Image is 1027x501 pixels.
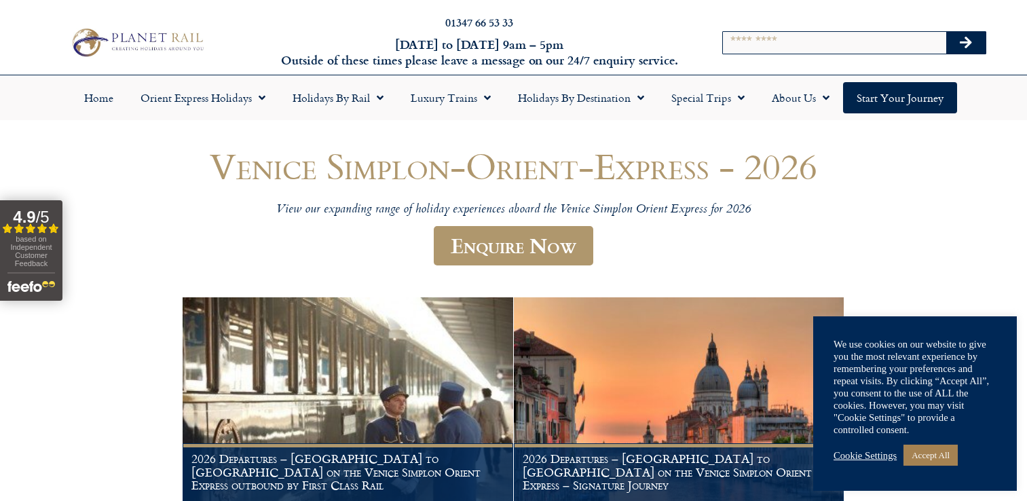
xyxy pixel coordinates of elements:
a: Special Trips [658,82,758,113]
img: Planet Rail Train Holidays Logo [67,25,207,60]
a: Holidays by Rail [279,82,397,113]
h1: 2026 Departures – [GEOGRAPHIC_DATA] to [GEOGRAPHIC_DATA] on the Venice Simplon Orient Express out... [191,452,504,492]
a: Cookie Settings [834,449,897,462]
p: View our expanding range of holiday experiences aboard the Venice Simplon Orient Express for 2026 [107,202,921,218]
button: Search [946,32,986,54]
a: Holidays by Destination [504,82,658,113]
nav: Menu [7,82,1020,113]
a: Orient Express Holidays [127,82,279,113]
a: Home [71,82,127,113]
a: 01347 66 53 33 [445,14,513,30]
h6: [DATE] to [DATE] 9am – 5pm Outside of these times please leave a message on our 24/7 enquiry serv... [277,37,681,69]
div: We use cookies on our website to give you the most relevant experience by remembering your prefer... [834,338,996,436]
a: Luxury Trains [397,82,504,113]
h1: Venice Simplon-Orient-Express - 2026 [107,146,921,186]
a: About Us [758,82,843,113]
a: Start your Journey [843,82,957,113]
h1: 2026 Departures – [GEOGRAPHIC_DATA] to [GEOGRAPHIC_DATA] on the Venice Simplon Orient Express – S... [523,452,835,492]
a: Accept All [903,445,958,466]
a: Enquire Now [434,226,593,266]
